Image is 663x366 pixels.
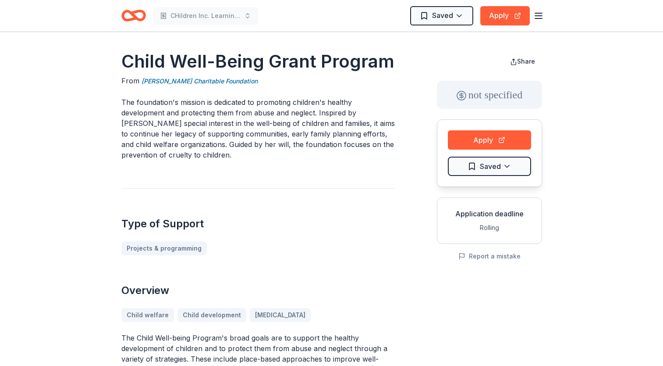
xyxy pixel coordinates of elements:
h1: Child Well-Being Grant Program [121,49,395,74]
span: Saved [480,161,501,172]
div: From [121,75,395,86]
a: Home [121,5,146,26]
button: Report a mistake [458,251,521,262]
span: Share [517,57,535,65]
div: Rolling [444,222,535,233]
button: Saved [448,157,531,176]
button: Apply [448,130,531,150]
button: Saved [410,6,473,25]
div: Application deadline [444,208,535,219]
a: Projects & programming [121,241,207,255]
button: Apply [480,6,530,25]
button: Share [503,53,542,70]
span: Saved [432,10,453,21]
h2: Type of Support [121,217,395,231]
h2: Overview [121,283,395,298]
button: CHildren Inc. Learning center [153,7,258,25]
p: The foundation's mission is dedicated to promoting children's healthy development and protecting ... [121,97,395,160]
div: not specified [437,81,542,109]
a: [PERSON_NAME] Charitable Foundation [142,76,258,86]
span: CHildren Inc. Learning center [170,11,241,21]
